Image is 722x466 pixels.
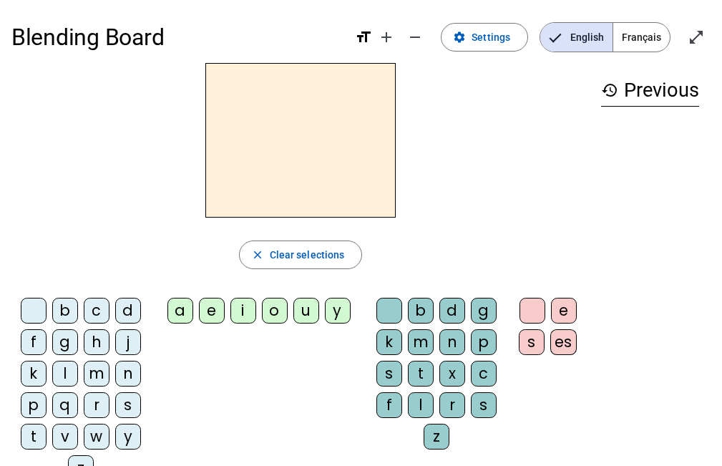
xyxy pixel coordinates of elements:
div: n [115,361,141,387]
div: es [550,329,577,355]
span: Français [613,23,670,52]
div: c [471,361,497,387]
div: p [21,392,47,418]
div: g [471,298,497,324]
div: k [376,329,402,355]
div: d [439,298,465,324]
button: Increase font size [372,23,401,52]
button: Decrease font size [401,23,429,52]
div: c [84,298,109,324]
div: y [325,298,351,324]
mat-icon: close [251,248,264,261]
div: d [115,298,141,324]
div: z [424,424,449,450]
div: m [408,329,434,355]
mat-icon: format_size [355,29,372,46]
div: s [519,329,545,355]
div: p [471,329,497,355]
div: q [52,392,78,418]
div: n [439,329,465,355]
div: m [84,361,109,387]
mat-icon: history [601,82,618,99]
div: x [439,361,465,387]
button: Settings [441,23,528,52]
div: s [376,361,402,387]
div: r [84,392,109,418]
div: e [199,298,225,324]
div: f [21,329,47,355]
div: o [262,298,288,324]
div: f [376,392,402,418]
div: t [408,361,434,387]
mat-icon: add [378,29,395,46]
div: g [52,329,78,355]
span: Settings [472,29,510,46]
div: b [408,298,434,324]
div: k [21,361,47,387]
div: y [115,424,141,450]
div: s [471,392,497,418]
mat-icon: remove [406,29,424,46]
div: v [52,424,78,450]
h3: Previous [601,74,699,107]
mat-icon: settings [453,31,466,44]
mat-button-toggle-group: Language selection [540,22,670,52]
div: b [52,298,78,324]
div: u [293,298,319,324]
div: j [115,329,141,355]
mat-icon: open_in_full [688,29,705,46]
div: e [551,298,577,324]
span: English [540,23,613,52]
span: Clear selections [270,246,345,263]
div: l [52,361,78,387]
div: l [408,392,434,418]
div: a [167,298,193,324]
div: t [21,424,47,450]
button: Clear selections [239,241,363,269]
button: Enter full screen [682,23,711,52]
div: s [115,392,141,418]
div: h [84,329,109,355]
div: i [230,298,256,324]
h1: Blending Board [11,14,343,60]
div: w [84,424,109,450]
div: r [439,392,465,418]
